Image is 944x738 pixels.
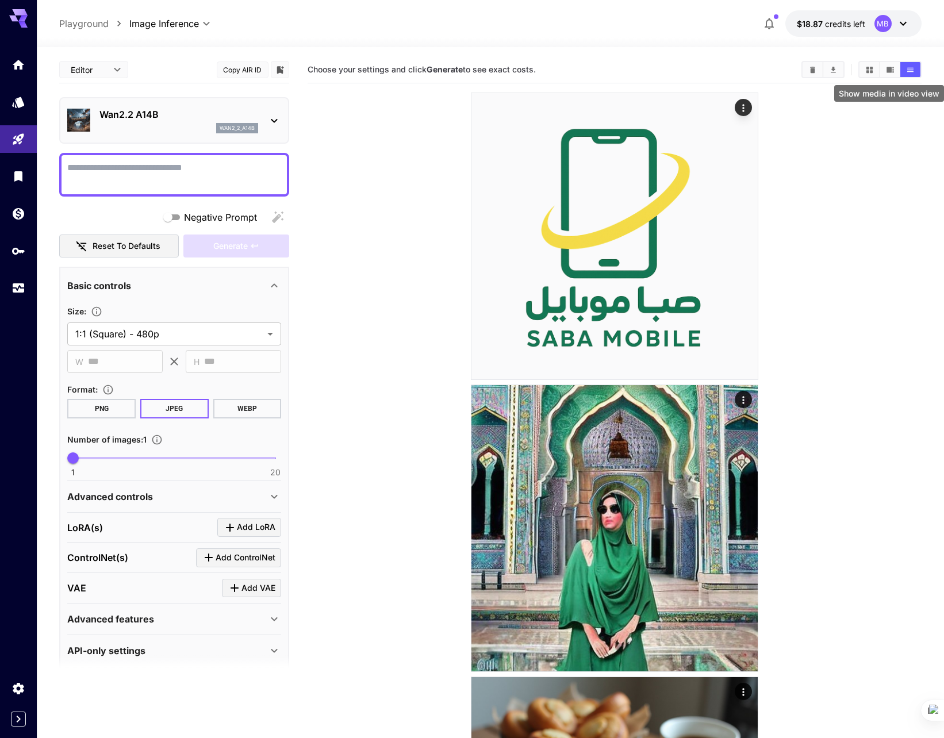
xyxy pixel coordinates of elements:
button: Reset to defaults [59,235,179,258]
img: Z [471,385,758,671]
span: Choose your settings and click to see exact costs. [308,64,536,74]
div: Basic controls [67,272,281,299]
button: Click to add LoRA [217,518,281,537]
span: $18.87 [797,19,825,29]
div: Actions [735,683,752,700]
span: 1:1 (Square) - 480p [75,327,263,341]
div: Show media in grid viewShow media in video viewShow media in list view [858,61,922,78]
div: $18.865 [797,18,865,30]
span: W [75,355,83,368]
button: Copy AIR ID [217,61,268,78]
div: Advanced controls [67,483,281,510]
div: API Keys [11,244,25,258]
div: Models [11,95,25,109]
p: LoRA(s) [67,521,103,535]
button: Click to add ControlNet [196,548,281,567]
p: API-only settings [67,644,145,658]
button: Show media in list view [900,62,920,77]
button: Click to add VAE [222,579,281,598]
button: Specify how many images to generate in a single request. Each image generation will be charged se... [147,434,167,445]
b: Generate [427,64,463,74]
div: Wan2.2 A14Bwan2_2_a14b [67,103,281,138]
button: Show media in grid view [859,62,880,77]
div: API-only settings [67,637,281,664]
div: Library [11,169,25,183]
span: Add ControlNet [216,551,275,565]
div: Advanced features [67,605,281,633]
span: Negative Prompt [184,210,257,224]
img: zBIz+L7LJDCK1evNx5bkJFyiI0fmdn8dQ3adh07baalwfZqr5f7SMW7u41zC+BGhc+BUK5tv8fPvvnJkD6oaoAAAAASUVORK5... [471,93,758,379]
button: Add to library [275,63,285,76]
div: Settings [11,681,25,695]
p: wan2_2_a14b [220,124,255,132]
nav: breadcrumb [59,17,129,30]
button: $18.865MB [785,10,922,37]
div: Usage [11,281,25,295]
p: Basic controls [67,279,131,293]
div: Clear AllDownload All [801,61,845,78]
button: WEBP [213,399,282,418]
p: Wan2.2 A14B [99,107,258,121]
span: Format : [67,385,98,394]
a: Playground [59,17,109,30]
span: Size : [67,306,86,316]
p: Advanced features [67,612,154,626]
button: PNG [67,399,136,418]
div: Playground [11,132,25,147]
button: Expand sidebar [11,712,26,727]
span: Editor [71,64,106,76]
div: Home [11,57,25,72]
div: Actions [735,391,752,408]
span: 1 [71,467,75,478]
div: Show media in video view [834,85,944,102]
p: VAE [67,581,86,595]
p: ControlNet(s) [67,551,128,564]
button: Adjust the dimensions of the generated image by specifying its width and height in pixels, or sel... [86,306,107,317]
span: 20 [270,467,281,478]
p: Advanced controls [67,490,153,503]
span: credits left [825,19,865,29]
div: Actions [735,99,752,116]
button: Download All [823,62,843,77]
span: Add LoRA [237,520,275,535]
span: Add VAE [241,581,275,595]
button: JPEG [140,399,209,418]
div: MB [874,15,892,32]
button: Choose the file format for the output image. [98,384,118,395]
span: Image Inference [129,17,199,30]
span: Number of images : 1 [67,435,147,444]
span: H [194,355,199,368]
div: Wallet [11,206,25,221]
button: Show media in video view [880,62,900,77]
button: Clear All [803,62,823,77]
